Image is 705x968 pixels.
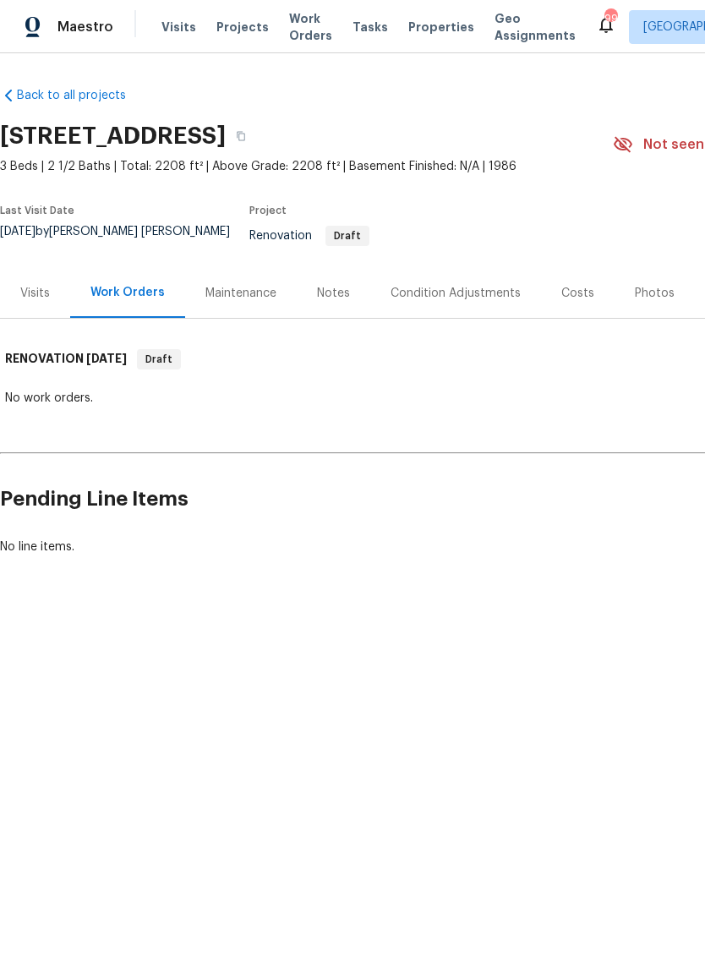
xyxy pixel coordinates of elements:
[249,205,287,216] span: Project
[635,285,675,302] div: Photos
[352,21,388,33] span: Tasks
[249,230,369,242] span: Renovation
[289,10,332,44] span: Work Orders
[205,285,276,302] div: Maintenance
[216,19,269,36] span: Projects
[139,351,179,368] span: Draft
[5,349,127,369] h6: RENOVATION
[408,19,474,36] span: Properties
[317,285,350,302] div: Notes
[20,285,50,302] div: Visits
[226,121,256,151] button: Copy Address
[90,284,165,301] div: Work Orders
[327,231,368,241] span: Draft
[161,19,196,36] span: Visits
[391,285,521,302] div: Condition Adjustments
[495,10,576,44] span: Geo Assignments
[57,19,113,36] span: Maestro
[604,10,616,27] div: 99
[86,353,127,364] span: [DATE]
[561,285,594,302] div: Costs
